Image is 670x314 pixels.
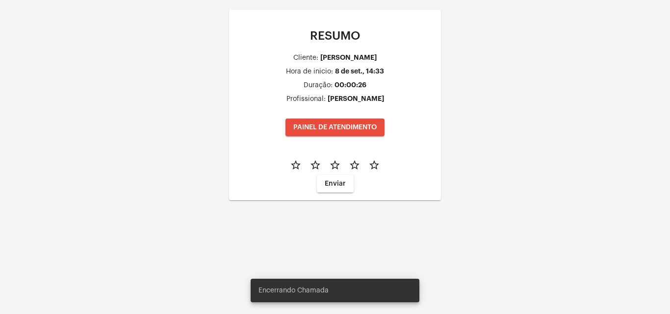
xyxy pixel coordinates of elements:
[328,95,384,102] div: [PERSON_NAME]
[293,54,318,62] div: Cliente:
[285,119,385,136] button: PAINEL DE ATENDIMENTO
[258,286,329,295] span: Encerrando Chamada
[309,159,321,171] mat-icon: star_border
[290,159,302,171] mat-icon: star_border
[293,124,377,131] span: PAINEL DE ATENDIMENTO
[335,81,366,89] div: 00:00:26
[317,175,354,193] button: Enviar
[335,68,384,75] div: 8 de set., 14:33
[325,180,346,187] span: Enviar
[329,159,341,171] mat-icon: star_border
[286,96,326,103] div: Profissional:
[349,159,361,171] mat-icon: star_border
[304,82,333,89] div: Duração:
[368,159,380,171] mat-icon: star_border
[286,68,333,75] div: Hora de inicio:
[320,54,377,61] div: [PERSON_NAME]
[237,29,433,42] p: RESUMO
